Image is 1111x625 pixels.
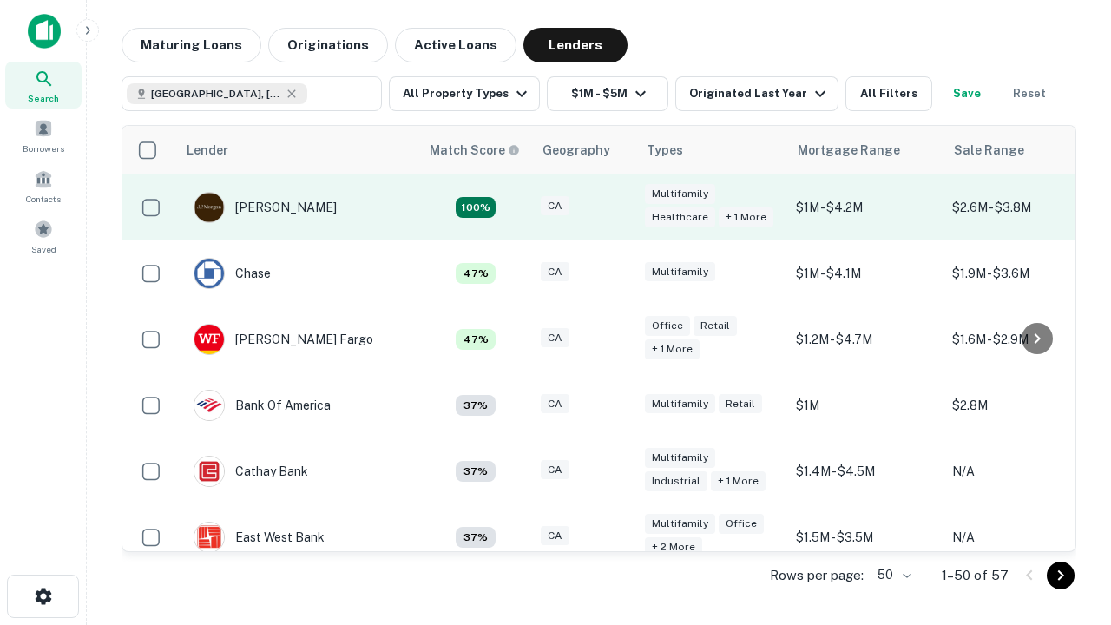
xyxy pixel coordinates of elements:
div: CA [541,394,569,414]
button: Go to next page [1047,562,1075,589]
div: CA [541,526,569,546]
td: $1M - $4.1M [787,240,943,306]
button: All Filters [845,76,932,111]
div: CA [541,328,569,348]
td: N/A [943,438,1100,504]
img: picture [194,193,224,222]
span: Contacts [26,192,61,206]
img: picture [194,325,224,354]
span: Saved [31,242,56,256]
th: Lender [176,126,419,174]
div: Multifamily [645,514,715,534]
div: Geography [542,140,610,161]
div: CA [541,262,569,282]
button: Originated Last Year [675,76,838,111]
td: $2.8M [943,372,1100,438]
a: Contacts [5,162,82,209]
td: N/A [943,504,1100,570]
div: Capitalize uses an advanced AI algorithm to match your search with the best lender. The match sco... [430,141,520,160]
div: Industrial [645,471,707,491]
th: Sale Range [943,126,1100,174]
div: Cathay Bank [194,456,308,487]
span: Search [28,91,59,105]
div: Matching Properties: 19, hasApolloMatch: undefined [456,197,496,218]
div: [PERSON_NAME] Fargo [194,324,373,355]
div: Types [647,140,683,161]
div: Matching Properties: 5, hasApolloMatch: undefined [456,263,496,284]
div: Healthcare [645,207,715,227]
td: $1.6M - $2.9M [943,306,1100,372]
div: Mortgage Range [798,140,900,161]
div: + 1 more [645,339,700,359]
button: $1M - $5M [547,76,668,111]
span: Borrowers [23,141,64,155]
button: Save your search to get updates of matches that match your search criteria. [939,76,995,111]
div: Office [719,514,764,534]
td: $1M - $4.2M [787,174,943,240]
p: Rows per page: [770,565,864,586]
th: Types [636,126,787,174]
div: Multifamily [645,262,715,282]
img: picture [194,523,224,552]
td: $1.4M - $4.5M [787,438,943,504]
button: All Property Types [389,76,540,111]
p: 1–50 of 57 [942,565,1009,586]
td: $2.6M - $3.8M [943,174,1100,240]
div: Retail [719,394,762,414]
img: picture [194,391,224,420]
th: Capitalize uses an advanced AI algorithm to match your search with the best lender. The match sco... [419,126,532,174]
a: Search [5,62,82,109]
button: Originations [268,28,388,62]
span: [GEOGRAPHIC_DATA], [GEOGRAPHIC_DATA], [GEOGRAPHIC_DATA] [151,86,281,102]
div: [PERSON_NAME] [194,192,337,223]
div: Bank Of America [194,390,331,421]
td: $1.5M - $3.5M [787,504,943,570]
img: capitalize-icon.png [28,14,61,49]
div: + 1 more [719,207,773,227]
div: Matching Properties: 4, hasApolloMatch: undefined [456,461,496,482]
div: Matching Properties: 4, hasApolloMatch: undefined [456,395,496,416]
div: 50 [871,562,914,588]
div: Multifamily [645,394,715,414]
img: picture [194,457,224,486]
div: Matching Properties: 4, hasApolloMatch: undefined [456,527,496,548]
button: Maturing Loans [122,28,261,62]
div: Lender [187,140,228,161]
td: $1.2M - $4.7M [787,306,943,372]
div: Office [645,316,690,336]
div: Multifamily [645,448,715,468]
button: Reset [1002,76,1057,111]
div: East West Bank [194,522,325,553]
img: picture [194,259,224,288]
td: $1.9M - $3.6M [943,240,1100,306]
div: + 1 more [711,471,766,491]
div: Retail [694,316,737,336]
div: CA [541,460,569,480]
div: Matching Properties: 5, hasApolloMatch: undefined [456,329,496,350]
div: Originated Last Year [689,83,831,104]
div: CA [541,196,569,216]
div: Sale Range [954,140,1024,161]
th: Mortgage Range [787,126,943,174]
iframe: Chat Widget [1024,431,1111,514]
div: Chase [194,258,271,289]
div: + 2 more [645,537,702,557]
th: Geography [532,126,636,174]
a: Borrowers [5,112,82,159]
button: Lenders [523,28,628,62]
a: Saved [5,213,82,260]
button: Active Loans [395,28,516,62]
h6: Match Score [430,141,516,160]
div: Multifamily [645,184,715,204]
td: $1M [787,372,943,438]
